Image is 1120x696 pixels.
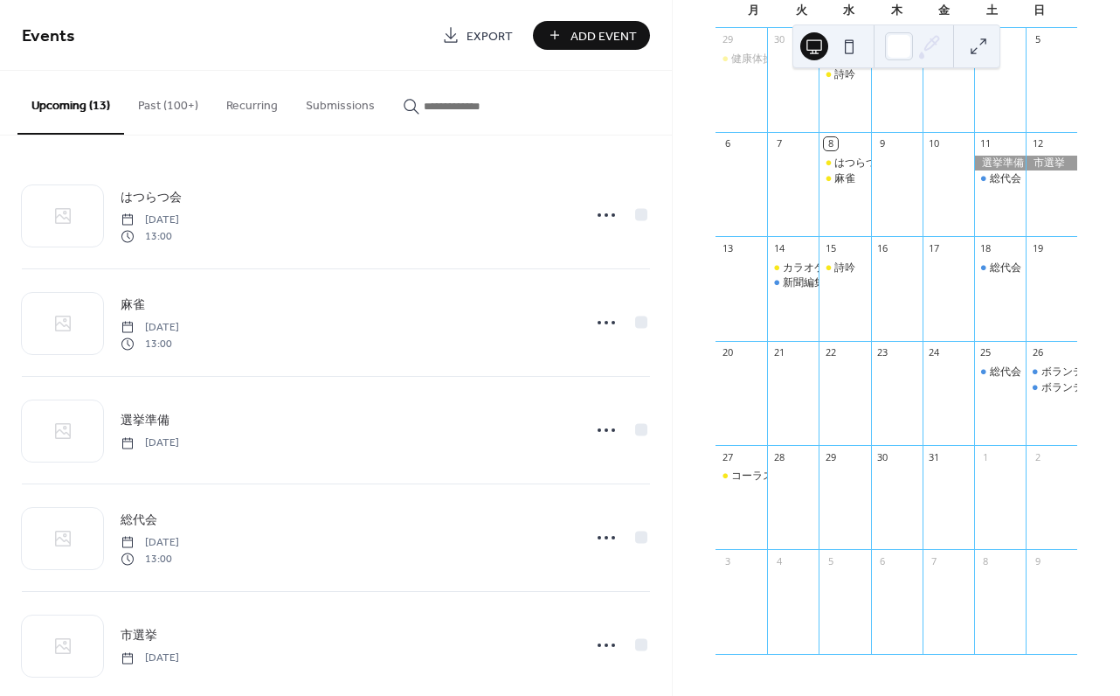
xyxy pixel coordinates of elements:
[716,469,767,484] div: コーラス
[928,346,941,359] div: 24
[772,33,785,46] div: 30
[721,33,734,46] div: 29
[721,346,734,359] div: 20
[121,551,179,567] span: 13:00
[979,554,992,567] div: 8
[979,346,992,359] div: 25
[974,171,1026,186] div: 総代会
[979,241,992,254] div: 18
[121,295,145,315] a: 麻雀
[731,52,773,66] div: 健康体操
[212,71,292,133] button: Recurring
[121,336,179,351] span: 13:00
[928,241,941,254] div: 17
[990,365,1021,379] div: 総代会
[876,346,889,359] div: 23
[876,554,889,567] div: 6
[783,275,856,290] div: 新聞編集委員会
[824,450,837,463] div: 29
[731,469,773,484] div: コーラス
[1031,241,1044,254] div: 19
[772,554,785,567] div: 4
[121,410,169,430] a: 選挙準備
[767,275,819,290] div: 新聞編集委員会
[819,171,870,186] div: 麻雀
[767,261,819,275] div: カラオケ
[121,187,182,207] a: はつらつ会
[121,412,169,430] span: 選挙準備
[834,67,855,82] div: 詩吟
[824,241,837,254] div: 15
[1026,365,1077,379] div: ボランティアクラブ
[928,137,941,150] div: 10
[721,137,734,150] div: 6
[834,156,887,171] div: はつらつ会
[979,450,992,463] div: 1
[772,241,785,254] div: 14
[974,156,1026,171] div: 選挙準備
[876,450,889,463] div: 30
[429,21,526,50] a: Export
[990,171,1021,186] div: 総代会
[834,171,855,186] div: 麻雀
[928,554,941,567] div: 7
[570,27,637,45] span: Add Event
[721,554,734,567] div: 3
[121,228,179,244] span: 13:00
[533,21,650,50] button: Add Event
[824,137,837,150] div: 8
[716,52,767,66] div: 健康体操
[1031,346,1044,359] div: 26
[121,296,145,315] span: 麻雀
[121,651,179,666] span: [DATE]
[721,241,734,254] div: 13
[979,137,992,150] div: 11
[824,554,837,567] div: 5
[121,320,179,336] span: [DATE]
[876,137,889,150] div: 9
[834,261,855,275] div: 詩吟
[121,435,179,451] span: [DATE]
[1031,137,1044,150] div: 12
[783,261,825,275] div: カラオケ
[824,346,837,359] div: 22
[124,71,212,133] button: Past (100+)
[121,512,157,530] span: 総代会
[819,261,870,275] div: 詩吟
[292,71,389,133] button: Submissions
[721,450,734,463] div: 27
[1031,554,1044,567] div: 9
[974,365,1026,379] div: 総代会
[876,241,889,254] div: 16
[121,510,157,530] a: 総代会
[121,535,179,551] span: [DATE]
[467,27,513,45] span: Export
[990,261,1021,275] div: 総代会
[772,137,785,150] div: 7
[974,261,1026,275] div: 総代会
[1031,33,1044,46] div: 5
[1026,380,1077,395] div: ボランティアクラブ
[772,450,785,463] div: 28
[1031,450,1044,463] div: 2
[121,625,157,645] a: 市選挙
[772,346,785,359] div: 21
[22,19,75,53] span: Events
[1026,156,1077,171] div: 市選挙
[928,450,941,463] div: 31
[819,67,870,82] div: 詩吟
[17,71,124,135] button: Upcoming (13)
[819,156,870,171] div: はつらつ会
[121,212,179,228] span: [DATE]
[121,627,157,645] span: 市選挙
[121,189,182,207] span: はつらつ会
